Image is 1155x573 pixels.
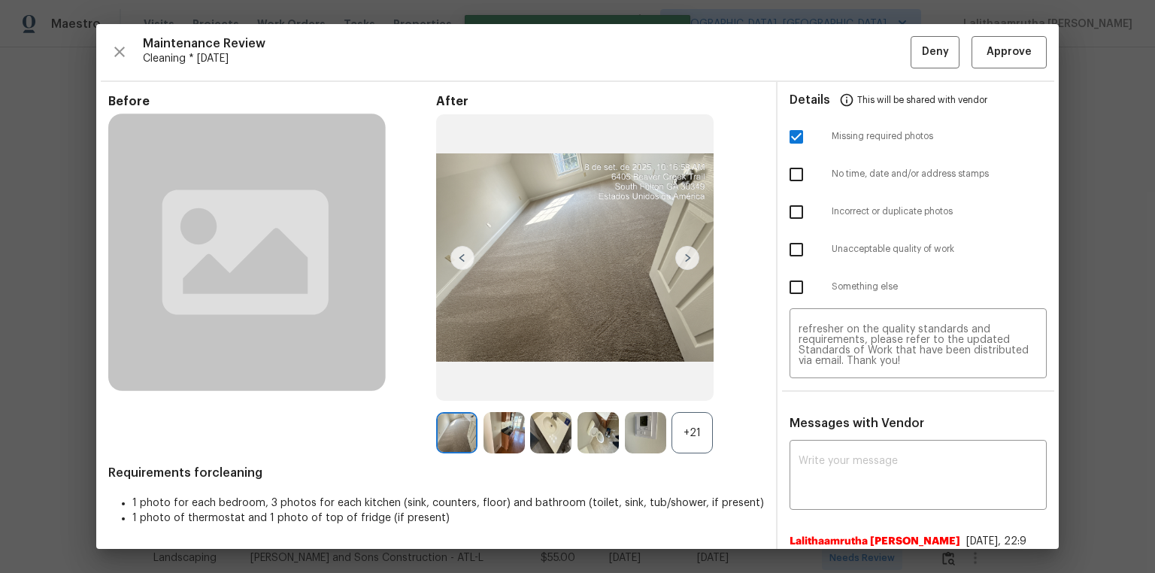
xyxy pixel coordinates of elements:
span: Incorrect or duplicate photos [832,205,1047,218]
span: Requirements for cleaning [108,465,764,481]
span: Deny [922,43,949,62]
img: left-chevron-button-url [450,246,474,270]
li: 1 photo for each bedroom, 3 photos for each kitchen (sink, counters, floor) and bathroom (toilet,... [132,496,764,511]
span: Unacceptable quality of work [832,243,1047,256]
span: Approve [987,43,1032,62]
div: +21 [671,412,713,453]
div: Incorrect or duplicate photos [778,193,1059,231]
span: No time, date and/or address stamps [832,168,1047,180]
div: Missing required photos [778,118,1059,156]
button: Approve [972,36,1047,68]
span: [DATE], 22:9 [966,536,1026,547]
span: Missing required photos [832,130,1047,143]
span: This will be shared with vendor [857,82,987,118]
div: Something else [778,268,1059,306]
button: Deny [911,36,959,68]
li: 1 photo of thermostat and 1 photo of top of fridge (if present) [132,511,764,526]
span: Cleaning * [DATE] [143,51,911,66]
span: Maintenance Review [143,36,911,51]
span: Before [108,94,436,109]
span: After [436,94,764,109]
span: Something else [832,280,1047,293]
span: Lalithaamrutha [PERSON_NAME] [790,534,960,549]
img: right-chevron-button-url [675,246,699,270]
div: Unacceptable quality of work [778,231,1059,268]
span: Messages with Vendor [790,417,924,429]
textarea: Maintenance Audit Team: Hello! Unfortunately, this cleaning visit completed on [DATE] has been de... [799,324,1038,366]
span: Details [790,82,830,118]
div: No time, date and/or address stamps [778,156,1059,193]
